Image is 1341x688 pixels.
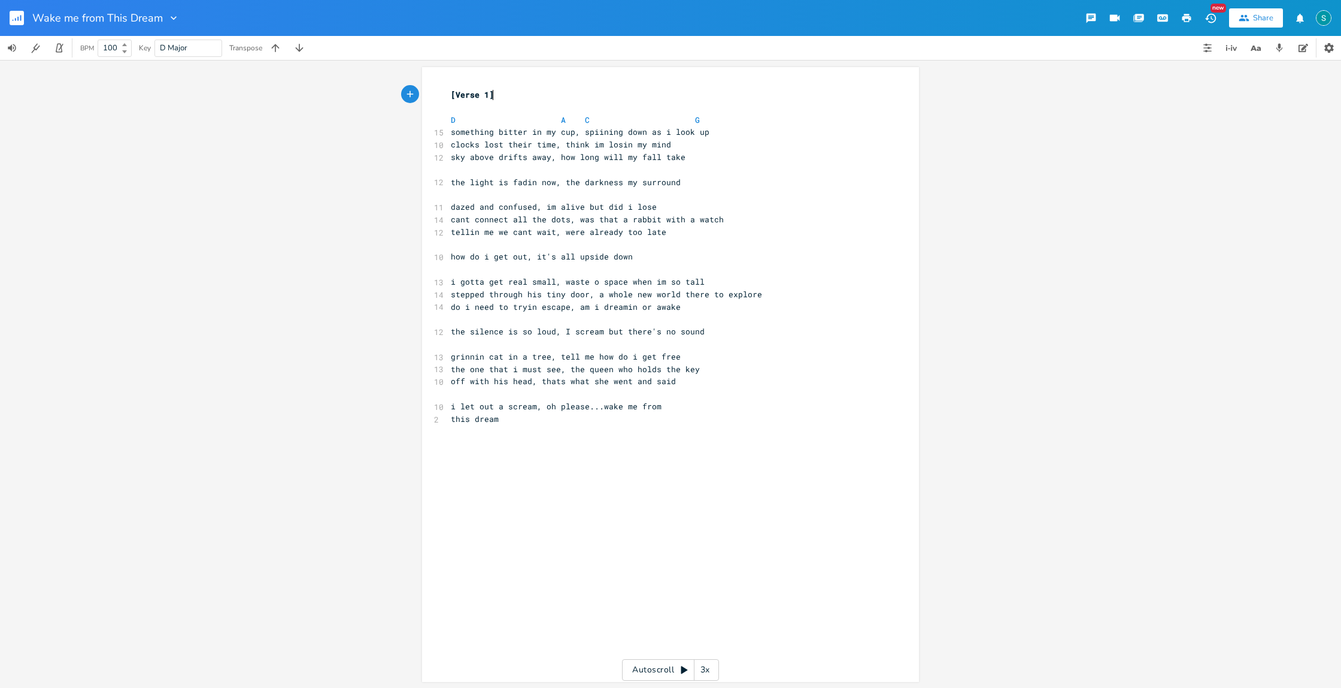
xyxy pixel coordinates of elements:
[451,152,685,162] span: sky above drifts away, how long will my fall take
[1210,4,1226,13] div: New
[451,351,681,362] span: grinnin cat in a tree, tell me how do i get free
[451,139,671,150] span: clocks lost their time, think im losin my mind
[694,659,716,681] div: 3x
[451,89,494,100] span: [Verse 1]
[585,114,590,125] span: C
[451,376,676,387] span: off with his head, thats what she went and said
[451,301,681,312] span: do i need to tryin escape, am i dreamin or awake
[451,126,709,137] span: something bitter in my cup, spiining down as i look up
[695,114,700,125] span: G
[451,177,681,188] span: the light is fadin now, the darkness my surround
[451,401,662,412] span: i let out a scream, oh please...wake me from
[1199,7,1222,29] button: New
[451,214,724,225] span: cant connect all the dots, was that a rabbit with a watch
[451,251,633,262] span: how do i get out, it's all upside down
[1316,10,1331,26] img: Stevie Jay
[1253,13,1273,23] div: Share
[561,114,566,125] span: A
[451,326,705,337] span: the silence is so loud, I scream but there's no sound
[80,45,94,52] div: BPM
[451,201,657,212] span: dazed and confused, im alive but did i lose
[451,289,762,300] span: stepped through his tiny door, a whole new world there to explore
[32,13,163,23] span: Wake me from This Dream
[451,114,456,125] span: D
[451,414,499,424] span: this dream
[622,659,719,681] div: Autoscroll
[160,43,187,53] span: D Major
[451,364,700,375] span: the one that i must see, the queen who holds the key
[451,227,666,237] span: tellin me we cant wait, were already too late
[1229,8,1283,28] button: Share
[451,276,705,287] span: i gotta get real small, waste o space when im so tall
[139,44,151,52] div: Key
[229,44,262,52] div: Transpose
